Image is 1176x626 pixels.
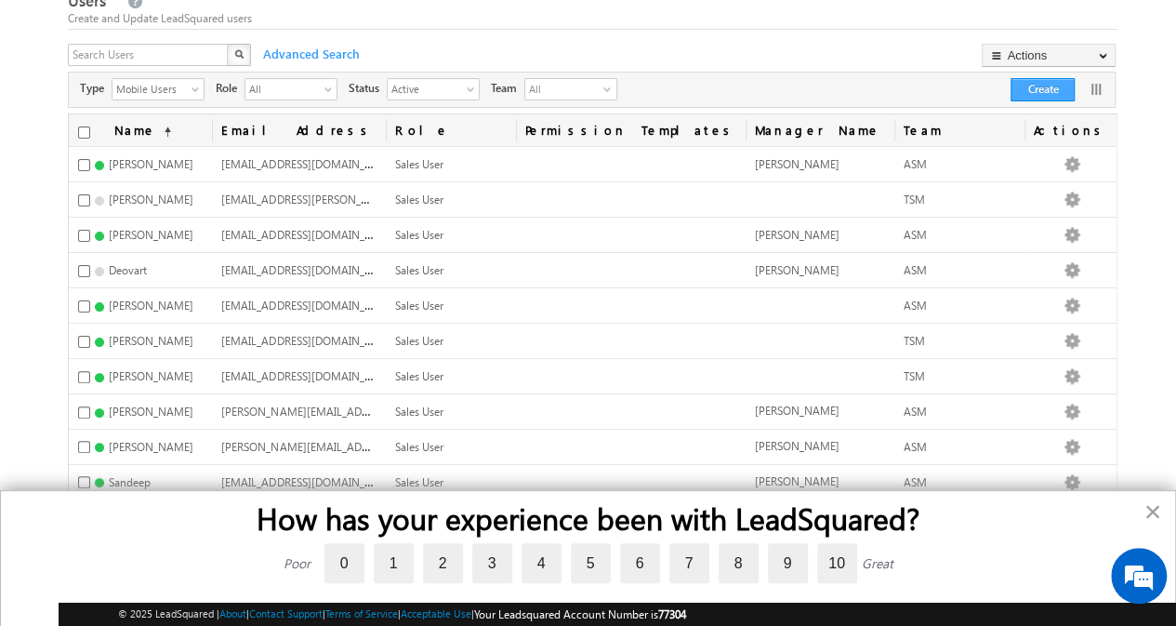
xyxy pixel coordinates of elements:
span: Actions [1024,114,1117,146]
span: Sales User [395,157,443,171]
span: Sales User [395,475,443,489]
span: select [192,84,206,94]
h2: How has your experience been with LeadSquared? [38,500,1138,536]
span: Sales User [395,263,443,277]
span: Team [491,80,524,97]
span: ASM [904,263,927,277]
span: select [467,84,482,94]
span: Sales User [395,440,443,454]
span: [EMAIL_ADDRESS][DOMAIN_NAME] [221,261,399,277]
span: Manager Name [746,114,894,146]
span: (sorted ascending) [156,125,171,140]
span: [PERSON_NAME] [109,193,193,206]
span: ASM [904,228,927,242]
span: [PERSON_NAME] [755,263,839,277]
label: 10 [817,543,857,583]
span: Mobile Users [112,79,189,98]
span: Advanced Search [254,46,365,62]
span: Sales User [395,405,443,419]
label: 5 [571,543,611,583]
span: [EMAIL_ADDRESS][PERSON_NAME][DOMAIN_NAME] [221,191,483,206]
span: ASM [904,405,927,419]
span: [PERSON_NAME] [109,157,193,171]
span: Deovart [109,263,147,277]
span: [PERSON_NAME] [109,440,193,454]
span: ASM [904,475,927,489]
span: TSM [904,369,925,383]
span: Sales User [395,228,443,242]
span: Status [349,80,387,97]
span: [PERSON_NAME] [755,474,839,488]
a: Name [105,114,180,146]
span: [PERSON_NAME] [755,157,839,171]
span: © 2025 LeadSquared | | | | | [118,606,686,623]
label: 3 [472,543,512,583]
span: Sales User [395,369,443,383]
label: 7 [669,543,709,583]
span: ASM [904,440,927,454]
img: Search [234,49,244,59]
span: [PERSON_NAME] [109,299,193,313]
span: [EMAIL_ADDRESS][DOMAIN_NAME] [221,226,399,242]
span: [PERSON_NAME][EMAIL_ADDRESS][DOMAIN_NAME] [221,438,483,454]
span: Sales User [395,193,443,206]
a: Acceptable Use [401,607,471,619]
div: Create and Update LeadSquared users [68,10,1117,27]
label: 1 [374,543,414,583]
label: 6 [620,543,660,583]
span: [PERSON_NAME] [109,334,193,348]
span: Type [80,80,112,97]
span: [PERSON_NAME] [755,404,839,418]
span: Your Leadsquared Account Number is [474,607,686,621]
button: Create [1011,78,1075,101]
span: [PERSON_NAME][EMAIL_ADDRESS][DOMAIN_NAME] [221,403,483,419]
span: select [324,84,339,94]
a: Contact Support [249,607,323,619]
label: 0 [324,543,364,583]
div: Poor [284,554,311,572]
span: [PERSON_NAME] [109,405,193,419]
a: Terms of Service [325,607,398,619]
span: [PERSON_NAME] [109,228,193,242]
span: Team [894,114,1024,146]
span: Sales User [395,299,443,313]
span: [EMAIL_ADDRESS][DOMAIN_NAME] [221,155,399,171]
span: [EMAIL_ADDRESS][DOMAIN_NAME] [221,297,399,313]
span: TSM [904,193,925,206]
span: ASM [904,299,927,313]
label: 2 [423,543,463,583]
span: [PERSON_NAME] [109,369,193,383]
span: Sandeep [109,475,151,489]
button: Close [1143,497,1161,526]
a: About [219,607,246,619]
span: All [245,79,322,98]
label: 8 [719,543,759,583]
a: Role [386,114,516,146]
span: Role [216,80,244,97]
span: ASM [904,157,927,171]
button: Actions [982,44,1116,67]
span: [EMAIL_ADDRESS][DOMAIN_NAME] [221,473,399,489]
span: [PERSON_NAME] [755,228,839,242]
label: 9 [768,543,808,583]
span: Permission Templates [516,114,746,146]
span: [EMAIL_ADDRESS][DOMAIN_NAME] [221,367,399,383]
span: [EMAIL_ADDRESS][DOMAIN_NAME] [221,332,399,348]
a: Email Address [212,114,385,146]
input: Search Users [68,44,230,66]
span: TSM [904,334,925,348]
span: [PERSON_NAME] [755,439,839,453]
span: Sales User [395,334,443,348]
div: Great [862,554,893,572]
span: 77304 [658,607,686,621]
span: Active [388,79,464,98]
span: All [525,79,600,100]
label: 4 [522,543,562,583]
